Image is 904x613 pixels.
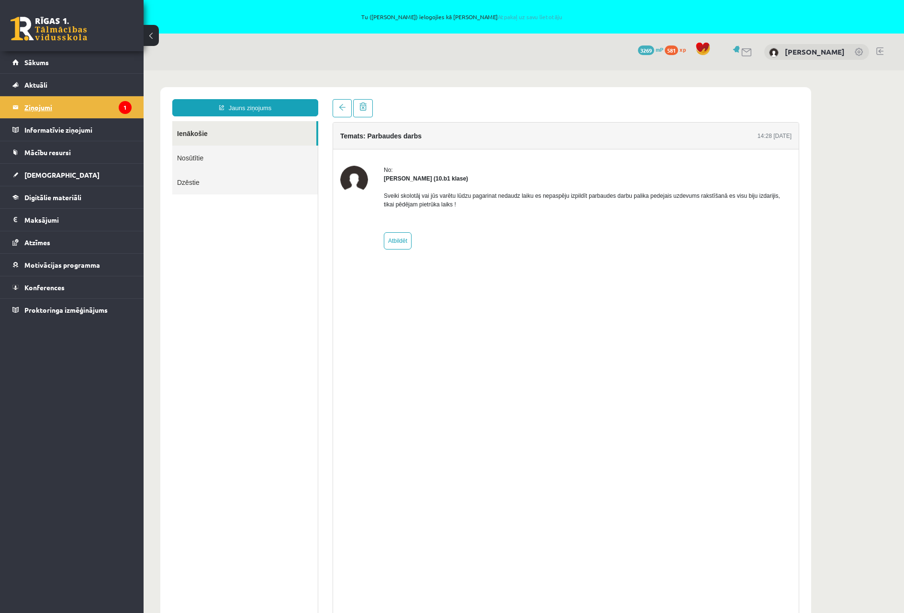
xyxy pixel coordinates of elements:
span: mP [656,45,663,53]
span: Mācību resursi [24,148,71,157]
legend: Maksājumi [24,209,132,231]
a: 3269 mP [638,45,663,53]
span: Digitālie materiāli [24,193,81,202]
div: 14:28 [DATE] [614,61,648,70]
i: 1 [119,101,132,114]
strong: [PERSON_NAME] (10.b1 klase) [240,105,324,112]
span: 581 [665,45,678,55]
a: 581 xp [665,45,691,53]
a: Digitālie materiāli [12,186,132,208]
span: Atzīmes [24,238,50,247]
a: Mācību resursi [12,141,132,163]
a: Atpakaļ uz savu lietotāju [498,13,562,21]
span: Aktuāli [24,80,47,89]
a: Rīgas 1. Tālmācības vidusskola [11,17,87,41]
a: Atzīmes [12,231,132,253]
p: Sveiki skolotāj vai jūs varētu lūdzu pagarinat nedaudz laiku es nepaspēju izpildīt parbaudes darb... [240,121,648,138]
img: Martins Birkmanis [197,95,224,123]
span: Sākums [24,58,49,67]
div: No: [240,95,648,104]
span: Tu ([PERSON_NAME]) ielogojies kā [PERSON_NAME] [110,14,814,20]
a: Jauns ziņojums [29,29,175,46]
a: Sākums [12,51,132,73]
a: Ziņojumi1 [12,96,132,118]
span: xp [680,45,686,53]
a: Konferences [12,276,132,298]
span: Motivācijas programma [24,261,100,269]
h4: Temats: Parbaudes darbs [197,62,278,69]
a: [PERSON_NAME] [785,47,845,57]
a: Ienākošie [29,51,173,75]
legend: Informatīvie ziņojumi [24,119,132,141]
legend: Ziņojumi [24,96,132,118]
span: [DEMOGRAPHIC_DATA] [24,170,100,179]
span: Konferences [24,283,65,292]
a: Atbildēt [240,162,268,179]
a: [DEMOGRAPHIC_DATA] [12,164,132,186]
a: Maksājumi [12,209,132,231]
a: Informatīvie ziņojumi [12,119,132,141]
a: Proktoringa izmēģinājums [12,299,132,321]
a: Aktuāli [12,74,132,96]
a: Nosūtītie [29,75,174,100]
span: Proktoringa izmēģinājums [24,306,108,314]
img: Dmitrijs Kolmakovs [769,48,779,57]
span: 3269 [638,45,654,55]
a: Dzēstie [29,100,174,124]
a: Motivācijas programma [12,254,132,276]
